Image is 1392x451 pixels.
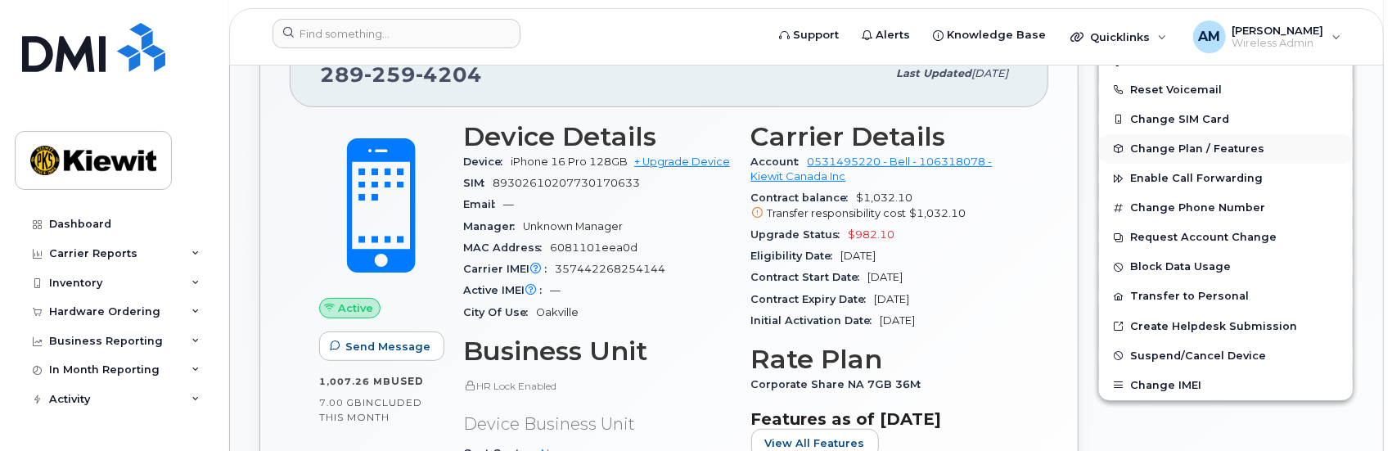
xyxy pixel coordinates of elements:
span: 6081101eea0d [550,241,637,254]
button: Change SIM Card [1099,105,1353,134]
a: Alerts [850,19,921,52]
span: Initial Activation Date [751,314,881,327]
span: City Of Use [463,306,536,318]
span: 259 [364,62,416,87]
input: Find something... [273,19,520,48]
span: [DATE] [868,271,903,283]
div: Abdul Moid [1182,20,1353,53]
span: — [550,284,561,296]
span: Add Roaming Package [1112,53,1260,69]
a: Knowledge Base [921,19,1057,52]
span: Send Message [345,339,430,354]
span: $982.10 [849,228,895,241]
span: Support [793,27,839,43]
span: Change Plan / Features [1130,142,1264,155]
span: Alerts [876,27,910,43]
span: 7.00 GB [319,397,363,408]
span: iPhone 16 Pro 128GB [511,156,628,168]
span: MAC Address [463,241,550,254]
a: + Upgrade Device [634,156,730,168]
span: Contract Start Date [751,271,868,283]
button: Enable Call Forwarding [1099,164,1353,193]
span: Active IMEI [463,284,550,296]
span: Quicklinks [1090,30,1150,43]
p: Device Business Unit [463,413,732,436]
span: Unknown Manager [523,220,623,232]
span: [PERSON_NAME] [1232,24,1324,37]
span: Device [463,156,511,168]
span: [DATE] [971,67,1008,79]
a: Support [768,19,850,52]
button: Block Data Usage [1099,252,1353,282]
span: — [503,198,514,210]
span: Account [751,156,808,168]
span: Carrier IMEI [463,263,555,275]
span: [DATE] [881,314,916,327]
h3: Features as of [DATE] [751,409,1020,429]
span: Active [338,300,373,316]
span: Eligibility Date [751,250,841,262]
h3: Rate Plan [751,345,1020,374]
button: Suspend/Cancel Device [1099,341,1353,371]
span: included this month [319,396,422,423]
a: 0531495220 - Bell - 106318078 - Kiewit Canada Inc [751,156,993,183]
span: 1,007.26 MB [319,376,391,387]
span: Upgrade Status [751,228,849,241]
span: Suspend/Cancel Device [1130,350,1266,362]
iframe: Messenger Launcher [1321,380,1380,439]
span: 4204 [416,62,482,87]
span: Contract Expiry Date [751,293,875,305]
span: 357442268254144 [555,263,665,275]
span: 89302610207730170633 [493,177,640,189]
button: Request Account Change [1099,223,1353,252]
span: [DATE] [841,250,876,262]
span: used [391,375,424,387]
span: [DATE] [875,293,910,305]
span: Email [463,198,503,210]
button: Send Message [319,331,444,361]
span: Corporate Share NA 7GB 36M [751,378,930,390]
span: Knowledge Base [947,27,1046,43]
button: Change IMEI [1099,371,1353,400]
span: Transfer responsibility cost [768,207,907,219]
div: Quicklinks [1059,20,1178,53]
span: Enable Call Forwarding [1130,173,1263,185]
button: Transfer to Personal [1099,282,1353,311]
span: Oakville [536,306,579,318]
h3: Device Details [463,122,732,151]
h3: Carrier Details [751,122,1020,151]
span: AM [1198,27,1220,47]
span: Last updated [896,67,971,79]
span: $1,032.10 [751,192,1020,221]
span: 289 [320,62,482,87]
button: Reset Voicemail [1099,75,1353,105]
span: SIM [463,177,493,189]
span: Manager [463,220,523,232]
span: View All Features [765,435,865,451]
span: $1,032.10 [910,207,966,219]
p: HR Lock Enabled [463,379,732,393]
h3: Business Unit [463,336,732,366]
a: Create Helpdesk Submission [1099,312,1353,341]
button: Change Plan / Features [1099,134,1353,164]
span: Contract balance [751,192,857,204]
span: Wireless Admin [1232,37,1324,50]
button: Change Phone Number [1099,193,1353,223]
